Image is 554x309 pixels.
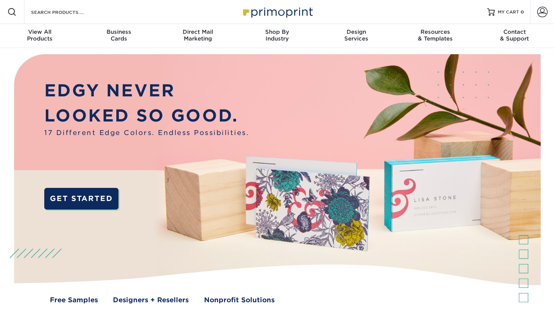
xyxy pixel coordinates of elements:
[396,28,475,42] div: & Templates
[237,28,317,42] div: Industry
[158,28,237,35] span: Direct Mail
[158,24,237,48] a: Direct MailMarketing
[79,28,158,42] div: Cards
[240,4,315,20] img: Primoprint
[79,28,158,35] span: Business
[317,24,396,48] a: DesignServices
[475,28,554,42] div: & Support
[44,103,249,128] p: LOOKED SO GOOD.
[475,24,554,48] a: Contact& Support
[44,128,249,138] span: 17 Different Edge Colors. Endless Possibilities.
[317,28,396,42] div: Services
[521,9,524,15] span: 0
[396,28,475,35] span: Resources
[237,28,317,35] span: Shop By
[498,9,519,15] span: MY CART
[44,188,119,210] a: GET STARTED
[396,24,475,48] a: Resources& Templates
[44,78,249,103] p: EDGY NEVER
[30,7,104,16] input: SEARCH PRODUCTS.....
[158,28,237,42] div: Marketing
[317,28,396,35] span: Design
[475,28,554,35] span: Contact
[79,24,158,48] a: BusinessCards
[237,24,317,48] a: Shop ByIndustry
[204,295,275,305] a: Nonprofit Solutions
